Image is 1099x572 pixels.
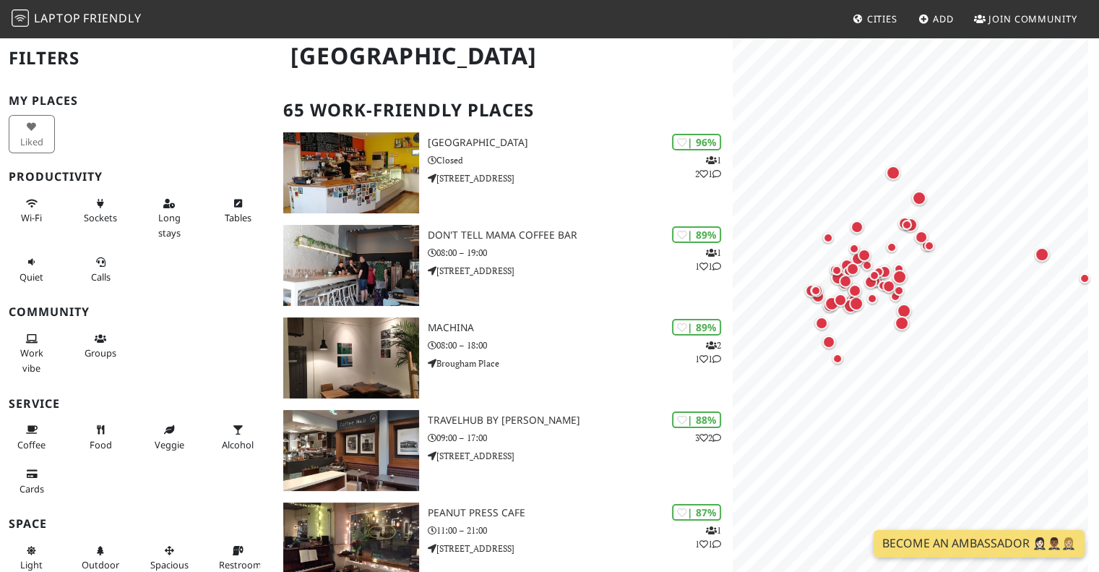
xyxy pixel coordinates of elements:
p: 11:00 – 21:00 [428,524,733,537]
span: Alcohol [222,438,254,451]
img: TravelHub by Lothian [283,410,418,491]
div: Map marker [836,291,865,320]
a: Machina | 89% 211 Machina 08:00 – 18:00 Brougham Place [275,317,733,398]
div: Map marker [842,213,871,242]
p: 08:00 – 19:00 [428,246,733,260]
div: Map marker [814,328,843,357]
span: Add [933,12,954,25]
span: Long stays [158,211,181,239]
img: LaptopFriendly [12,9,29,27]
button: Cards [9,462,55,500]
span: Laptop [34,10,81,26]
div: Map marker [905,184,934,213]
div: Map marker [840,276,869,305]
span: People working [20,346,43,374]
div: Map marker [1027,240,1056,269]
h3: Productivity [9,170,266,184]
button: Work vibe [9,327,55,380]
button: Veggie [146,418,192,456]
div: Map marker [826,286,855,315]
span: Join Community [988,12,1077,25]
h3: Service [9,397,266,411]
button: Quiet [9,250,55,289]
div: | 88% [672,411,721,428]
h3: [GEOGRAPHIC_DATA] [428,137,733,149]
span: Food [90,438,112,451]
button: Wi-Fi [9,192,55,230]
div: Map marker [814,223,842,252]
button: Tables [215,192,261,230]
button: Calls [77,250,124,289]
a: Become an Ambassador 🤵🏻‍♀️🤵🏾‍♂️🤵🏼‍♀️ [874,530,1085,558]
h3: Peanut Press Cafe [428,507,733,519]
div: Map marker [890,209,919,238]
div: Map marker [879,158,908,187]
p: Brougham Place [428,357,733,370]
div: | 87% [672,504,721,521]
span: Group tables [85,346,116,359]
h3: Don't tell Mama Coffee Bar [428,229,733,242]
div: Map marker [797,276,826,305]
div: Map marker [820,255,849,284]
button: Long stays [146,192,192,244]
p: 3 2 [695,431,721,445]
div: Map marker [801,276,830,305]
span: Cities [867,12,897,25]
h2: Filters [9,36,266,80]
p: [STREET_ADDRESS] [428,449,733,463]
p: 08:00 – 18:00 [428,338,733,352]
span: Power sockets [84,211,117,224]
div: Map marker [838,255,867,283]
div: Map marker [856,268,885,296]
div: Map marker [815,291,844,320]
a: North Fort Cafe | 96% 121 [GEOGRAPHIC_DATA] Closed [STREET_ADDRESS] [275,132,733,213]
h2: 65 Work-Friendly Places [283,88,724,132]
button: Groups [77,327,124,365]
div: Map marker [860,261,889,290]
div: Map marker [817,289,846,318]
span: Quiet [20,270,43,283]
div: Map marker [864,257,893,286]
span: Stable Wi-Fi [21,211,42,224]
span: Natural light [20,558,43,571]
p: [STREET_ADDRESS] [428,542,733,555]
h3: My Places [9,94,266,108]
h3: Space [9,517,266,531]
div: Map marker [887,309,916,338]
p: [STREET_ADDRESS] [428,171,733,185]
div: Map marker [885,262,914,291]
div: Map marker [822,256,851,285]
div: Map marker [842,289,871,318]
a: Join Community [968,6,1083,32]
img: Machina [283,317,418,398]
button: Food [77,418,124,456]
div: | 89% [672,319,721,336]
p: Closed [428,153,733,167]
span: Video/audio calls [91,270,111,283]
h1: [GEOGRAPHIC_DATA] [279,36,730,76]
p: [STREET_ADDRESS] [428,264,733,278]
a: LaptopFriendly LaptopFriendly [12,7,142,32]
h3: TravelHub by [PERSON_NAME] [428,414,733,427]
p: 2 1 1 [695,338,721,366]
div: Map marker [874,272,903,301]
a: Cities [847,6,903,32]
h3: Community [9,305,266,319]
span: Coffee [17,438,46,451]
img: North Fort Cafe [283,132,418,213]
span: Spacious [150,558,189,571]
div: Map marker [823,344,852,373]
h3: Machina [428,322,733,334]
div: Map marker [892,210,921,239]
button: Sockets [77,192,124,230]
span: Work-friendly tables [225,211,251,224]
p: 1 1 1 [695,246,721,273]
div: Map marker [1070,264,1099,293]
p: 09:00 – 17:00 [428,431,733,445]
div: | 96% [672,134,721,150]
div: Map marker [807,309,836,338]
p: 1 2 1 [695,153,721,181]
div: Map marker [907,223,936,252]
span: Veggie [155,438,184,451]
a: Don't tell Mama Coffee Bar | 89% 111 Don't tell Mama Coffee Bar 08:00 – 19:00 [STREET_ADDRESS] [275,225,733,306]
